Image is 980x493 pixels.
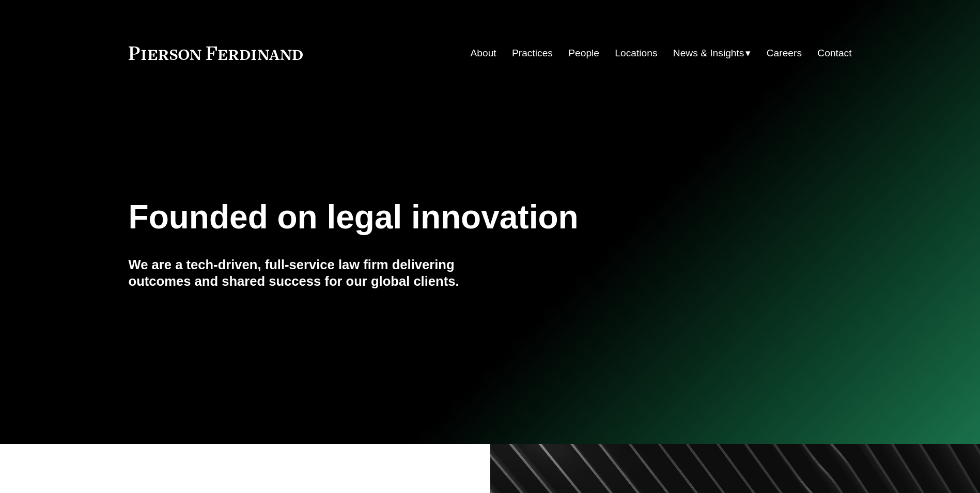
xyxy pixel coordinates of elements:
h4: We are a tech-driven, full-service law firm delivering outcomes and shared success for our global... [129,256,490,290]
a: folder dropdown [673,43,751,63]
a: Practices [512,43,553,63]
a: People [568,43,599,63]
a: Careers [767,43,802,63]
a: About [471,43,496,63]
h1: Founded on legal innovation [129,198,732,236]
a: Contact [817,43,851,63]
a: Locations [615,43,657,63]
span: News & Insights [673,44,744,63]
